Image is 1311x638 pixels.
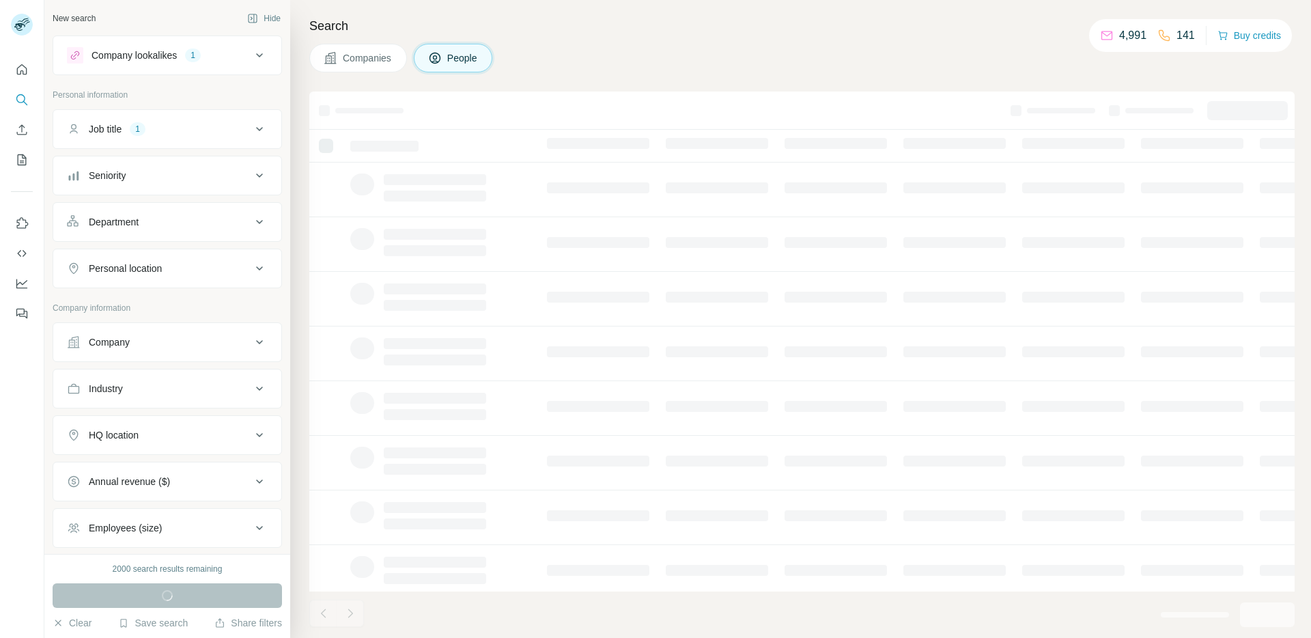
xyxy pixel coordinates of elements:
[185,49,201,61] div: 1
[53,39,281,72] button: Company lookalikes1
[1119,27,1146,44] p: 4,991
[130,123,145,135] div: 1
[53,89,282,101] p: Personal information
[53,206,281,238] button: Department
[53,419,281,452] button: HQ location
[53,252,281,285] button: Personal location
[113,563,223,575] div: 2000 search results remaining
[53,512,281,544] button: Employees (size)
[1217,26,1281,45] button: Buy credits
[89,262,162,275] div: Personal location
[53,616,91,630] button: Clear
[53,12,96,25] div: New search
[53,113,281,145] button: Job title1
[11,117,33,142] button: Enrich CSV
[89,122,122,136] div: Job title
[53,302,282,314] p: Company information
[11,211,33,236] button: Use Surfe on LinkedIn
[53,326,281,359] button: Company
[238,8,290,29] button: Hide
[11,301,33,326] button: Feedback
[447,51,479,65] span: People
[89,428,139,442] div: HQ location
[11,241,33,266] button: Use Surfe API
[214,616,282,630] button: Share filters
[53,159,281,192] button: Seniority
[343,51,393,65] span: Companies
[309,16,1295,36] h4: Search
[1176,27,1195,44] p: 141
[89,215,139,229] div: Department
[11,271,33,296] button: Dashboard
[89,475,170,488] div: Annual revenue ($)
[53,465,281,498] button: Annual revenue ($)
[11,87,33,112] button: Search
[89,521,162,535] div: Employees (size)
[89,382,123,396] div: Industry
[53,372,281,405] button: Industry
[11,148,33,172] button: My lists
[11,57,33,82] button: Quick start
[89,335,130,349] div: Company
[118,616,188,630] button: Save search
[89,169,126,182] div: Seniority
[91,48,177,62] div: Company lookalikes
